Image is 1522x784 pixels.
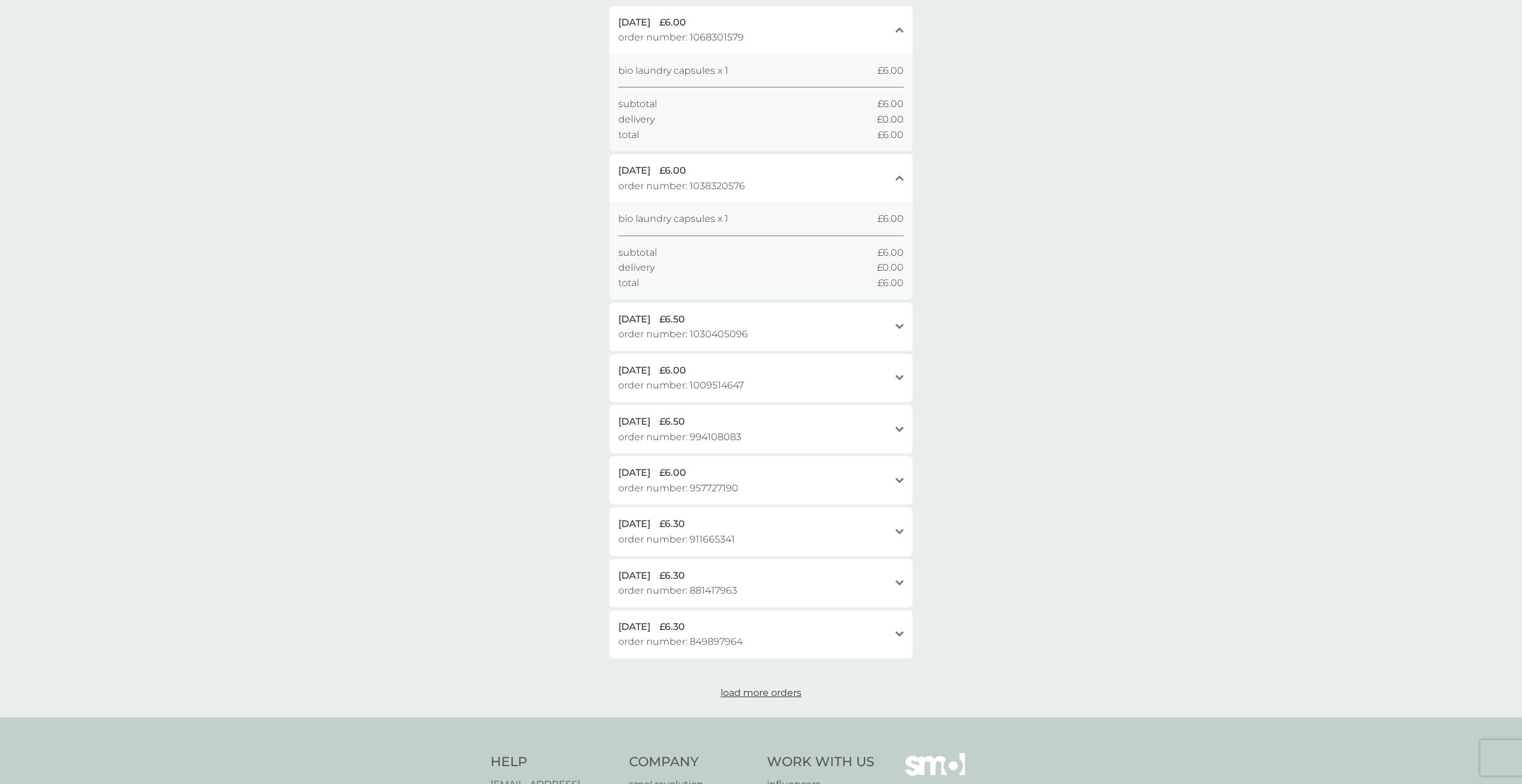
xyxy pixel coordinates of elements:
[878,96,904,112] span: £6.00
[618,465,650,481] span: [DATE]
[878,211,904,227] span: £6.00
[878,63,904,79] span: £6.00
[618,532,735,547] span: order number: 911665341
[878,275,904,291] span: £6.00
[618,30,744,45] span: order number: 1068301579
[672,685,850,701] button: load more orders
[659,363,686,378] span: £6.00
[618,327,748,342] span: order number: 1030405096
[618,619,650,635] span: [DATE]
[618,429,741,445] span: order number: 994108083
[878,127,904,143] span: £6.00
[618,634,743,650] span: order number: 849897964
[659,516,685,532] span: £6.30
[618,112,655,127] span: delivery
[618,127,639,143] span: total
[618,96,657,112] span: subtotal
[618,568,650,584] span: [DATE]
[877,112,904,127] span: £0.00
[659,568,685,584] span: £6.30
[877,260,904,275] span: £0.00
[659,465,686,481] span: £6.00
[618,15,650,30] span: [DATE]
[618,516,650,532] span: [DATE]
[618,260,655,275] span: delivery
[618,163,650,178] span: [DATE]
[767,753,875,772] h4: Work With Us
[659,163,686,178] span: £6.00
[618,178,745,194] span: order number: 1038320576
[618,414,650,429] span: [DATE]
[721,687,801,698] span: load more orders
[618,63,728,79] span: bio laundry capsules x 1
[659,619,685,635] span: £6.30
[618,275,639,291] span: total
[490,753,617,772] h4: Help
[659,414,685,429] span: £6.50
[659,15,686,30] span: £6.00
[618,312,650,327] span: [DATE]
[618,245,657,261] span: subtotal
[878,245,904,261] span: £6.00
[629,753,756,772] h4: Company
[618,583,737,598] span: order number: 881417963
[618,211,728,227] span: bio laundry capsules x 1
[618,363,650,378] span: [DATE]
[618,378,744,393] span: order number: 1009514647
[618,481,738,496] span: order number: 957727190
[659,312,685,327] span: £6.50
